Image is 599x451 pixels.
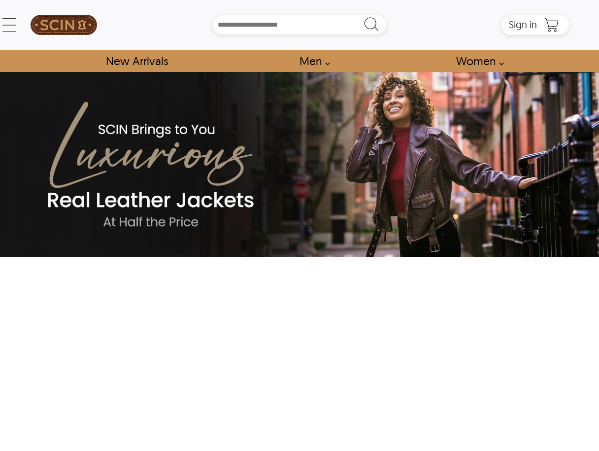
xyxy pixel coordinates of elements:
a: Shop Women Leather Jackets [445,50,509,72]
a: Shop New Arrivals [95,50,179,72]
a: SCIN [30,5,98,45]
span: Sign in [509,18,537,31]
a: Sign in [509,22,537,30]
a: Shopping Cart [542,18,562,33]
a: shop men's leather jackets [288,50,335,72]
img: SCIN [31,5,97,45]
